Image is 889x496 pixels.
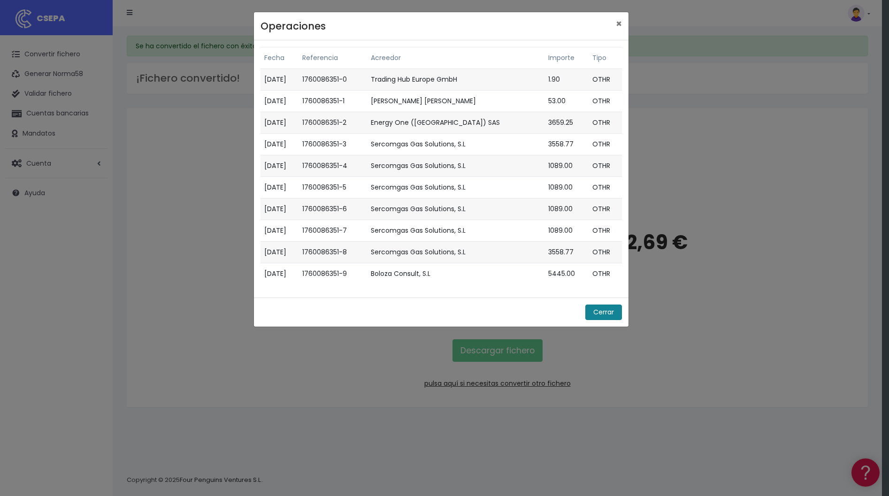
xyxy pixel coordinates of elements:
[544,155,589,177] td: 1089.00
[261,91,299,112] td: [DATE]
[299,177,367,198] td: 1760086351-5
[589,91,621,112] td: OTHR
[367,177,544,198] td: Sercomgas Gas Solutions, S.L
[367,242,544,263] td: Sercomgas Gas Solutions, S.L
[299,112,367,134] td: 1760086351-2
[261,177,299,198] td: [DATE]
[544,220,589,242] td: 1089.00
[261,263,299,285] td: [DATE]
[609,12,628,35] button: Close
[299,91,367,112] td: 1760086351-1
[367,155,544,177] td: Sercomgas Gas Solutions, S.L
[589,198,621,220] td: OTHR
[589,155,621,177] td: OTHR
[367,263,544,285] td: Boloza Consult, S.L
[261,112,299,134] td: [DATE]
[589,69,621,91] td: OTHR
[589,112,621,134] td: OTHR
[544,263,589,285] td: 5445.00
[367,91,544,112] td: [PERSON_NAME] [PERSON_NAME]
[261,242,299,263] td: [DATE]
[589,242,621,263] td: OTHR
[544,69,589,91] td: 1.90
[299,47,367,69] th: Referencia
[299,242,367,263] td: 1760086351-8
[299,198,367,220] td: 1760086351-6
[544,134,589,155] td: 3558.77
[261,19,326,34] h4: Operaciones
[544,242,589,263] td: 3558.77
[261,47,299,69] th: Fecha
[367,47,544,69] th: Acreedor
[299,134,367,155] td: 1760086351-3
[261,198,299,220] td: [DATE]
[544,47,589,69] th: Importe
[367,69,544,91] td: Trading Hub Europe GmbH
[589,220,621,242] td: OTHR
[261,134,299,155] td: [DATE]
[261,69,299,91] td: [DATE]
[544,112,589,134] td: 3659.25
[261,220,299,242] td: [DATE]
[299,155,367,177] td: 1760086351-4
[367,112,544,134] td: Energy One ([GEOGRAPHIC_DATA]) SAS
[589,177,621,198] td: OTHR
[589,263,621,285] td: OTHR
[544,91,589,112] td: 53.00
[589,134,621,155] td: OTHR
[299,69,367,91] td: 1760086351-0
[261,155,299,177] td: [DATE]
[299,220,367,242] td: 1760086351-7
[544,198,589,220] td: 1089.00
[589,47,621,69] th: Tipo
[367,220,544,242] td: Sercomgas Gas Solutions, S.L
[367,198,544,220] td: Sercomgas Gas Solutions, S.L
[585,305,622,320] button: Cerrar
[299,263,367,285] td: 1760086351-9
[616,17,622,31] span: ×
[544,177,589,198] td: 1089.00
[367,134,544,155] td: Sercomgas Gas Solutions, S.L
